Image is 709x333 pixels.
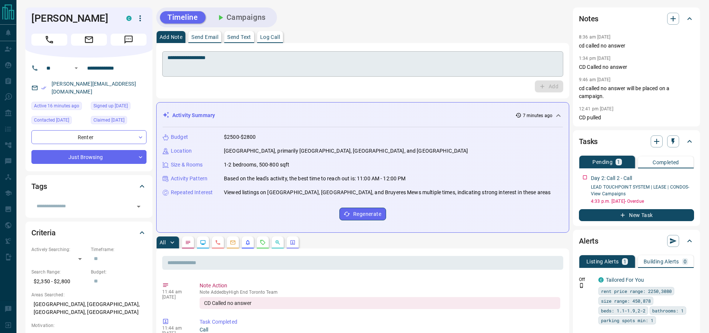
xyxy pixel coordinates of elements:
[653,160,679,165] p: Completed
[579,56,611,61] p: 1:34 pm [DATE]
[185,239,191,245] svg: Notes
[41,85,46,91] svg: Email Verified
[290,239,296,245] svg: Agent Actions
[34,116,69,124] span: Contacted [DATE]
[598,277,604,282] div: condos.ca
[31,269,87,275] p: Search Range:
[601,317,653,324] span: parking spots min: 1
[171,147,192,155] p: Location
[209,11,273,24] button: Campaigns
[200,318,560,326] p: Task Completed
[523,112,552,119] p: 7 minutes ago
[601,307,645,314] span: beds: 1.1-1.9,2-2
[91,269,147,275] p: Budget:
[31,34,67,46] span: Call
[91,246,147,253] p: Timeframe:
[171,189,213,196] p: Repeated Interest
[31,298,147,318] p: [GEOGRAPHIC_DATA], [GEOGRAPHIC_DATA], [GEOGRAPHIC_DATA], [GEOGRAPHIC_DATA]
[592,159,613,165] p: Pending
[586,259,619,264] p: Listing Alerts
[93,102,128,110] span: Signed up [DATE]
[191,34,218,40] p: Send Email
[652,307,684,314] span: bathrooms: 1
[160,240,166,245] p: All
[31,246,87,253] p: Actively Searching:
[579,135,598,147] h2: Tasks
[227,34,251,40] p: Send Text
[215,239,221,245] svg: Calls
[579,85,694,100] p: cd called no answer will be placed on a campaign.
[200,297,560,309] div: CD Called no answer
[93,116,124,124] span: Claimed [DATE]
[224,147,468,155] p: [GEOGRAPHIC_DATA], primarily [GEOGRAPHIC_DATA], [GEOGRAPHIC_DATA], and [GEOGRAPHIC_DATA]
[230,239,236,245] svg: Emails
[31,102,87,112] div: Fri Sep 12 2025
[591,198,694,205] p: 4:33 p.m. [DATE] - Overdue
[579,232,694,250] div: Alerts
[172,111,215,119] p: Activity Summary
[31,291,147,298] p: Areas Searched:
[160,34,182,40] p: Add Note
[591,174,632,182] p: Day 2: Call 2 - Call
[91,116,147,126] div: Sun Sep 07 2025
[224,189,551,196] p: Viewed listings on [GEOGRAPHIC_DATA], [GEOGRAPHIC_DATA], and Bruyeres Mews multiple times, indica...
[224,161,289,169] p: 1-2 bedrooms, 500-800 sqft
[579,132,694,150] div: Tasks
[224,133,256,141] p: $2500-$2800
[260,239,266,245] svg: Requests
[31,227,56,239] h2: Criteria
[162,326,188,331] p: 11:44 am
[31,116,87,126] div: Wed Sep 10 2025
[579,10,694,28] div: Notes
[579,235,598,247] h2: Alerts
[160,11,206,24] button: Timeline
[591,184,690,196] a: LEAD TOUCHPOINT SYSTEM | LEASE | CONDOS- View Campaigns
[171,133,188,141] p: Budget
[133,201,144,212] button: Open
[31,275,87,288] p: $2,350 - $2,800
[31,322,147,329] p: Motivation:
[579,114,694,122] p: CD pulled
[644,259,679,264] p: Building Alerts
[31,224,147,242] div: Criteria
[260,34,280,40] p: Log Call
[200,290,560,295] p: Note Added by High End Toronto Team
[91,102,147,112] div: Sun Apr 14 2024
[224,175,406,183] p: Based on the lead's activity, the best time to reach out is: 11:00 AM - 12:00 PM
[601,297,651,305] span: size range: 450,878
[579,77,611,82] p: 9:46 am [DATE]
[601,287,672,295] span: rent price range: 2250,3080
[171,175,207,183] p: Activity Pattern
[126,16,132,21] div: condos.ca
[72,64,81,73] button: Open
[31,180,47,192] h2: Tags
[579,209,694,221] button: New Task
[111,34,147,46] span: Message
[34,102,79,110] span: Active 16 minutes ago
[31,150,147,164] div: Just Browsing
[579,13,598,25] h2: Notes
[579,34,611,40] p: 8:36 am [DATE]
[579,276,594,283] p: Off
[200,282,560,290] p: Note Action
[606,277,644,283] a: Tailored For You
[31,12,115,24] h1: [PERSON_NAME]
[162,289,188,294] p: 11:44 am
[200,239,206,245] svg: Lead Browsing Activity
[623,259,626,264] p: 1
[684,259,687,264] p: 0
[579,42,694,50] p: cd called no answer
[31,130,147,144] div: Renter
[579,283,584,288] svg: Push Notification Only
[31,177,147,195] div: Tags
[245,239,251,245] svg: Listing Alerts
[167,55,558,74] textarea: To enrich screen reader interactions, please activate Accessibility in Grammarly extension settings
[275,239,281,245] svg: Opportunities
[579,106,613,111] p: 12:41 pm [DATE]
[52,81,136,95] a: [PERSON_NAME][EMAIL_ADDRESS][DOMAIN_NAME]
[171,161,203,169] p: Size & Rooms
[71,34,107,46] span: Email
[162,294,188,300] p: [DATE]
[617,159,620,165] p: 1
[339,208,386,220] button: Regenerate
